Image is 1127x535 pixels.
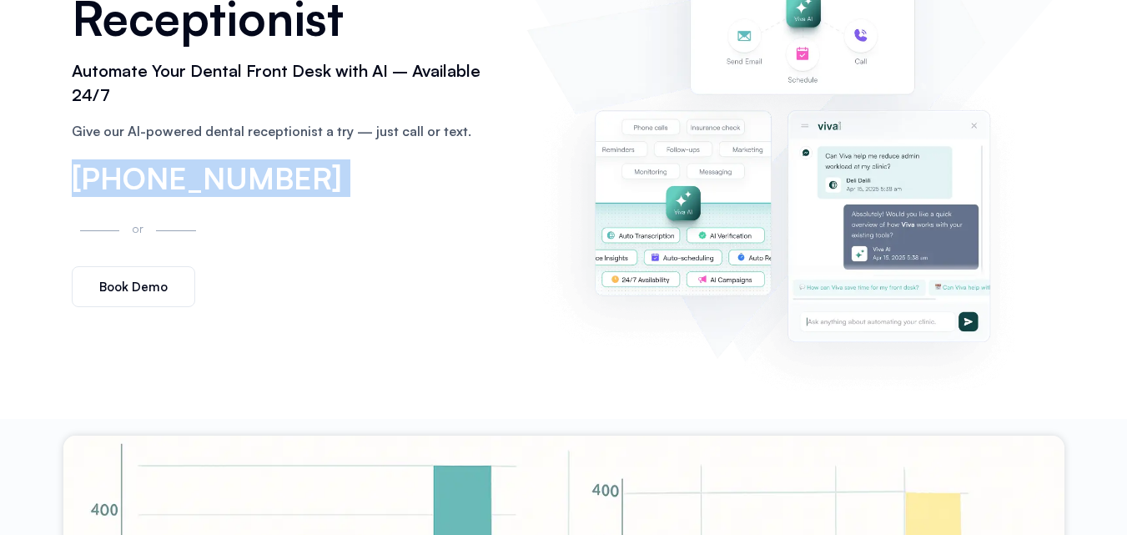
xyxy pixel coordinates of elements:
a: [PHONE_NUMBER] [72,164,342,194]
p: Give our AI-powered dental receptionist a try — just call or text. [72,121,502,141]
span: Book Demo [99,280,168,293]
h2: Automate Your Dental Front Desk with AI – Available 24/7 [72,59,502,108]
p: or [128,219,148,238]
a: Book Demo [72,266,195,307]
